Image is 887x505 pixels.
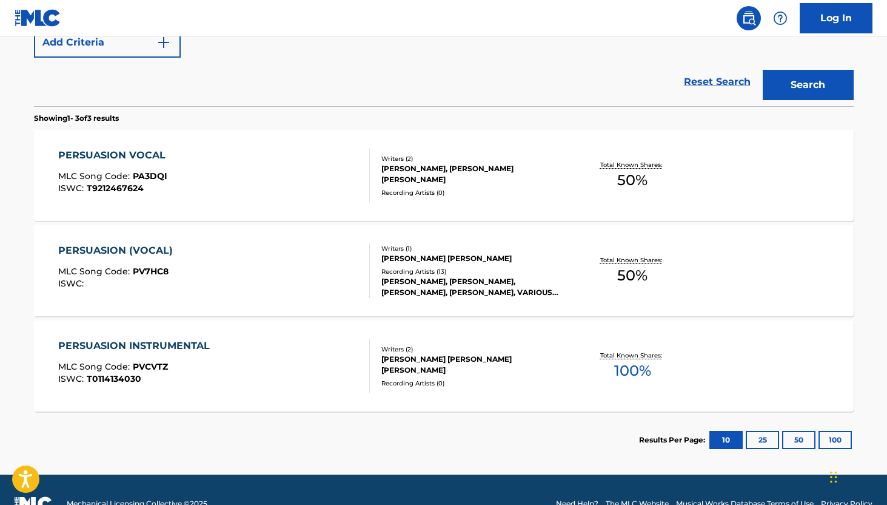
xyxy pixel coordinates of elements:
div: PERSUASION INSTRUMENTAL [58,339,216,353]
div: Help [768,6,792,30]
div: Writers ( 2 ) [381,345,564,354]
div: [PERSON_NAME] [PERSON_NAME] [PERSON_NAME] [381,354,564,376]
span: ISWC : [58,278,87,289]
span: MLC Song Code : [58,361,133,372]
a: Public Search [737,6,761,30]
img: help [773,11,788,25]
div: Recording Artists ( 0 ) [381,379,564,388]
span: T0114134030 [87,373,141,384]
span: 50 % [617,169,648,191]
span: MLC Song Code : [58,266,133,277]
div: [PERSON_NAME], [PERSON_NAME], [PERSON_NAME], [PERSON_NAME], VARIOUS ARTISTS [381,276,564,298]
p: Total Known Shares: [600,351,665,360]
img: search [741,11,756,25]
span: MLC Song Code : [58,171,133,181]
div: Recording Artists ( 13 ) [381,267,564,276]
a: Log In [800,3,872,33]
span: 100 % [614,360,651,382]
div: Writers ( 2 ) [381,154,564,163]
p: Total Known Shares: [600,256,665,265]
button: 50 [782,431,815,449]
a: PERSUASION (VOCAL)MLC Song Code:PV7HC8ISWC:Writers (1)[PERSON_NAME] [PERSON_NAME]Recording Artist... [34,225,854,316]
span: 50 % [617,265,648,286]
div: PERSUASION VOCAL [58,148,172,163]
span: PA3DQI [133,171,167,181]
a: PERSUASION INSTRUMENTALMLC Song Code:PVCVTZISWC:T0114134030Writers (2)[PERSON_NAME] [PERSON_NAME]... [34,320,854,412]
img: 9d2ae6d4665cec9f34b9.svg [156,35,171,50]
span: ISWC : [58,373,87,384]
button: Search [763,70,854,100]
button: Add Criteria [34,27,181,58]
span: T9212467624 [87,183,144,194]
div: PERSUASION (VOCAL) [58,243,179,258]
p: Total Known Shares: [600,160,665,169]
p: Results Per Page: [639,435,708,446]
img: MLC Logo [15,9,61,27]
button: 10 [709,431,743,449]
iframe: Chat Widget [826,447,887,505]
div: [PERSON_NAME], [PERSON_NAME] [PERSON_NAME] [381,163,564,185]
div: Writers ( 1 ) [381,244,564,253]
button: 100 [818,431,852,449]
div: [PERSON_NAME] [PERSON_NAME] [381,253,564,264]
a: Reset Search [678,69,757,95]
div: Recording Artists ( 0 ) [381,188,564,197]
span: PV7HC8 [133,266,169,277]
span: PVCVTZ [133,361,168,372]
button: 25 [746,431,779,449]
p: Showing 1 - 3 of 3 results [34,113,119,124]
div: Drag [830,459,837,495]
a: PERSUASION VOCALMLC Song Code:PA3DQIISWC:T9212467624Writers (2)[PERSON_NAME], [PERSON_NAME] [PERS... [34,130,854,221]
span: ISWC : [58,183,87,194]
